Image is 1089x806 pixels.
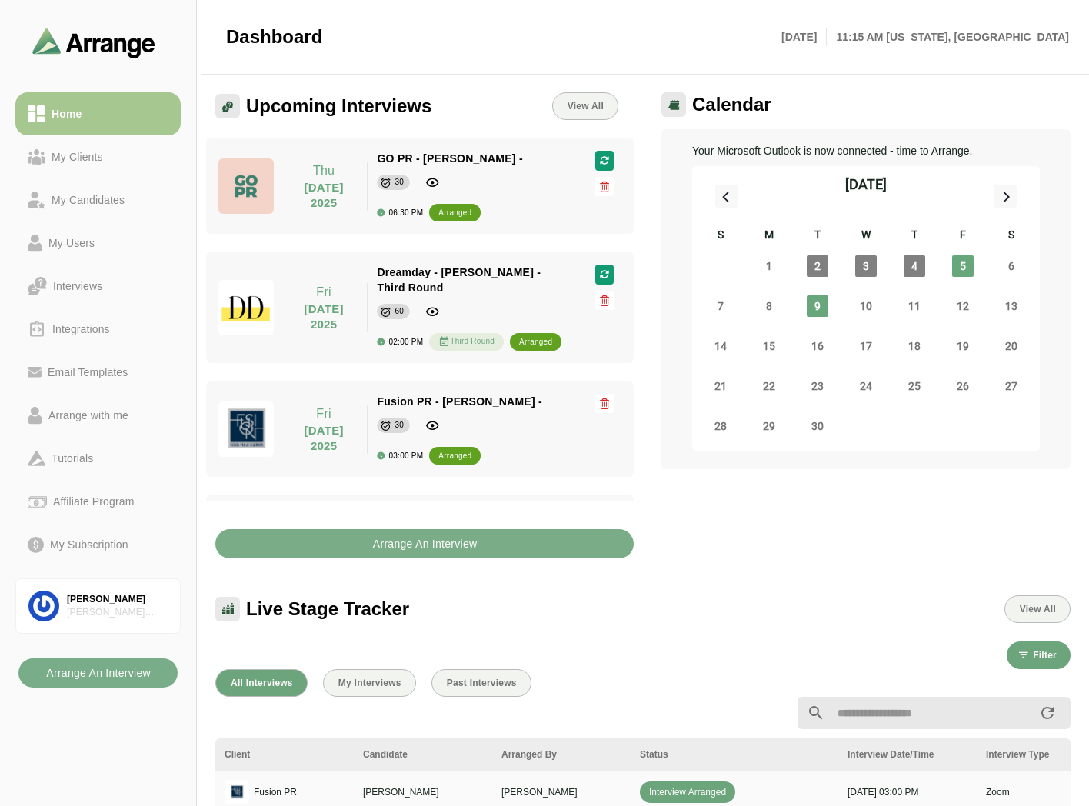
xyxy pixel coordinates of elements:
[15,221,181,265] a: My Users
[987,226,1035,246] div: S
[758,415,780,437] span: Monday, September 29, 2025
[1001,295,1022,317] span: Saturday, September 13, 2025
[848,748,967,761] div: Interview Date/Time
[904,255,925,277] span: Thursday, September 4, 2025
[377,152,522,165] span: GO PR - [PERSON_NAME] -
[890,226,938,246] div: T
[46,320,116,338] div: Integrations
[47,277,108,295] div: Interviews
[794,226,842,246] div: T
[215,529,634,558] button: Arrange An Interview
[15,351,181,394] a: Email Templates
[697,226,745,246] div: S
[290,301,358,332] p: [DATE] 2025
[501,785,621,799] p: [PERSON_NAME]
[845,174,887,195] div: [DATE]
[519,335,552,350] div: arranged
[758,375,780,397] span: Monday, September 22, 2025
[372,529,478,558] b: Arrange An Interview
[377,208,423,217] div: 06:30 PM
[952,295,974,317] span: Friday, September 12, 2025
[377,451,423,460] div: 03:00 PM
[1001,255,1022,277] span: Saturday, September 6, 2025
[45,191,131,209] div: My Candidates
[42,234,101,252] div: My Users
[1019,604,1056,614] span: View All
[67,593,168,606] div: [PERSON_NAME]
[290,423,358,454] p: [DATE] 2025
[225,748,345,761] div: Client
[218,158,274,214] img: GO-PR-LOGO.jpg
[807,415,828,437] span: Tuesday, September 30, 2025
[395,418,404,433] div: 30
[15,523,181,566] a: My Subscription
[290,283,358,301] p: Fri
[904,295,925,317] span: Thursday, September 11, 2025
[855,255,877,277] span: Wednesday, September 3, 2025
[377,395,541,408] span: Fusion PR - [PERSON_NAME] -
[1001,375,1022,397] span: Saturday, September 27, 2025
[855,295,877,317] span: Wednesday, September 10, 2025
[377,266,541,294] span: Dreamday - [PERSON_NAME] - Third Round
[438,448,471,464] div: arranged
[807,335,828,357] span: Tuesday, September 16, 2025
[438,205,471,221] div: arranged
[952,375,974,397] span: Friday, September 26, 2025
[15,578,181,634] a: [PERSON_NAME][PERSON_NAME] Associates
[246,95,431,118] span: Upcoming Interviews
[855,375,877,397] span: Wednesday, September 24, 2025
[290,162,358,180] p: Thu
[758,255,780,277] span: Monday, September 1, 2025
[781,28,827,46] p: [DATE]
[855,335,877,357] span: Wednesday, September 17, 2025
[230,678,293,688] span: All Interviews
[1001,335,1022,357] span: Saturday, September 20, 2025
[15,92,181,135] a: Home
[377,338,423,346] div: 02:00 PM
[290,180,358,211] p: [DATE] 2025
[246,598,409,621] span: Live Stage Tracker
[47,492,140,511] div: Affiliate Program
[952,255,974,277] span: Friday, September 5, 2025
[431,669,531,697] button: Past Interviews
[218,401,274,457] img: fusion-logo.jpg
[45,658,151,688] b: Arrange An Interview
[32,28,155,58] img: arrangeai-name-small-logo.4d2b8aee.svg
[745,226,794,246] div: M
[254,785,297,799] p: Fusion PR
[225,780,249,804] img: logo
[904,375,925,397] span: Thursday, September 25, 2025
[67,606,168,619] div: [PERSON_NAME] Associates
[807,375,828,397] span: Tuesday, September 23, 2025
[15,480,181,523] a: Affiliate Program
[710,295,731,317] span: Sunday, September 7, 2025
[904,335,925,357] span: Thursday, September 18, 2025
[323,669,416,697] button: My Interviews
[218,280,274,335] img: dreamdayla_logo.jpg
[45,449,99,468] div: Tutorials
[363,748,483,761] div: Candidate
[42,363,134,381] div: Email Templates
[710,415,731,437] span: Sunday, September 28, 2025
[848,785,967,799] p: [DATE] 03:00 PM
[710,335,731,357] span: Sunday, September 14, 2025
[692,142,1040,160] p: Your Microsoft Outlook is now connected - time to Arrange.
[15,265,181,308] a: Interviews
[807,255,828,277] span: Tuesday, September 2, 2025
[758,335,780,357] span: Monday, September 15, 2025
[710,375,731,397] span: Sunday, September 21, 2025
[938,226,987,246] div: F
[15,308,181,351] a: Integrations
[842,226,891,246] div: W
[395,175,404,190] div: 30
[807,295,828,317] span: Tuesday, September 9, 2025
[45,105,88,123] div: Home
[363,785,483,799] p: [PERSON_NAME]
[827,28,1069,46] p: 11:15 AM [US_STATE], [GEOGRAPHIC_DATA]
[952,335,974,357] span: Friday, September 19, 2025
[18,658,178,688] button: Arrange An Interview
[1038,704,1057,722] i: appended action
[429,333,504,351] div: Third Round
[290,405,358,423] p: Fri
[15,394,181,437] a: Arrange with me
